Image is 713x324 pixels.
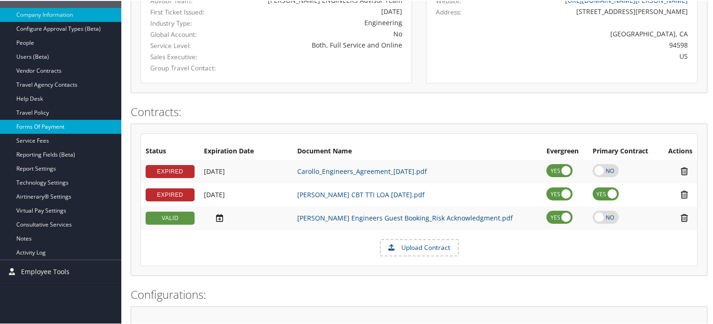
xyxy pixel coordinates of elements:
[542,142,588,159] th: Evergreen
[239,39,402,49] div: Both, Full Service and Online
[131,103,707,119] h2: Contracts:
[588,142,660,159] th: Primary Contract
[146,211,195,224] div: VALID
[239,17,402,27] div: Engineering
[131,286,707,302] h2: Configurations:
[503,39,688,49] div: 94598
[204,189,225,198] span: [DATE]
[146,187,195,200] div: EXPIRED
[204,166,225,175] span: [DATE]
[150,51,225,61] label: Sales Executive:
[21,259,70,283] span: Employee Tools
[204,166,288,175] div: Add/Edit Date
[503,6,688,15] div: [STREET_ADDRESS][PERSON_NAME]
[239,28,402,38] div: No
[150,29,225,38] label: Global Account:
[297,213,513,221] a: [PERSON_NAME] Engineers Guest Booking_Risk Acknowledgment.pdf
[146,164,195,177] div: EXPIRED
[503,50,688,60] div: US
[503,28,688,38] div: [GEOGRAPHIC_DATA], CA
[141,142,199,159] th: Status
[150,18,225,27] label: Industry Type:
[199,142,293,159] th: Expiration Date
[204,190,288,198] div: Add/Edit Date
[660,142,697,159] th: Actions
[676,189,692,199] i: Remove Contract
[297,166,427,175] a: Carollo_Engineers_Agreement_[DATE].pdf
[381,239,458,255] label: Upload Contract
[676,212,692,222] i: Remove Contract
[293,142,542,159] th: Document Name
[676,165,692,175] i: Remove Contract
[150,40,225,49] label: Service Level:
[204,212,288,222] div: Add/Edit Date
[297,189,425,198] a: [PERSON_NAME] CBT TTI LOA [DATE].pdf
[150,62,225,72] label: Group Travel Contact:
[150,7,225,16] label: First Ticket Issued:
[239,6,402,15] div: [DATE]
[436,7,461,16] label: Address:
